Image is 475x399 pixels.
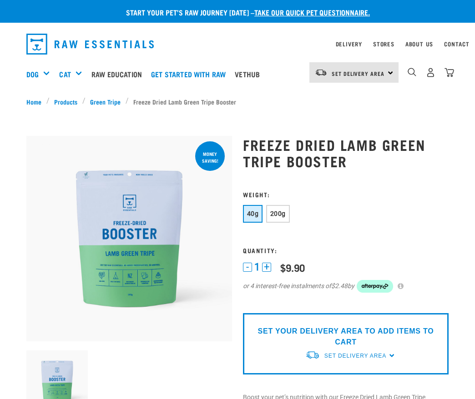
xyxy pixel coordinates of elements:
[408,68,416,76] img: home-icon-1@2x.png
[373,42,394,45] a: Stores
[315,69,327,77] img: van-moving.png
[243,205,263,223] button: 40g
[254,10,370,14] a: take our quick pet questionnaire.
[26,97,449,106] nav: breadcrumbs
[270,210,286,217] span: 200g
[19,30,456,58] nav: dropdown navigation
[262,263,271,272] button: +
[50,97,82,106] a: Products
[243,191,449,198] h3: Weight:
[243,263,252,272] button: -
[247,210,258,217] span: 40g
[26,69,39,80] a: Dog
[405,42,433,45] a: About Us
[243,280,449,293] div: or 4 interest-free instalments of by
[86,97,126,106] a: Green Tripe
[149,56,232,92] a: Get started with Raw
[243,136,449,169] h1: Freeze Dried Lamb Green Tripe Booster
[26,97,46,106] a: Home
[331,281,348,291] span: $2.48
[266,205,290,223] button: 200g
[280,262,305,273] div: $9.90
[59,69,71,80] a: Cat
[26,34,154,55] img: Raw Essentials Logo
[336,42,362,45] a: Delivery
[232,56,267,92] a: Vethub
[332,72,384,75] span: Set Delivery Area
[243,247,449,254] h3: Quantity:
[89,56,149,92] a: Raw Education
[444,42,470,45] a: Contact
[26,136,232,341] img: Freeze Dried Lamb Green Tripe
[305,350,320,360] img: van-moving.png
[250,326,442,348] p: SET YOUR DELIVERY AREA TO ADD ITEMS TO CART
[445,68,454,77] img: home-icon@2x.png
[426,68,435,77] img: user.png
[357,280,393,293] img: Afterpay
[254,262,260,272] span: 1
[324,353,386,359] span: Set Delivery Area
